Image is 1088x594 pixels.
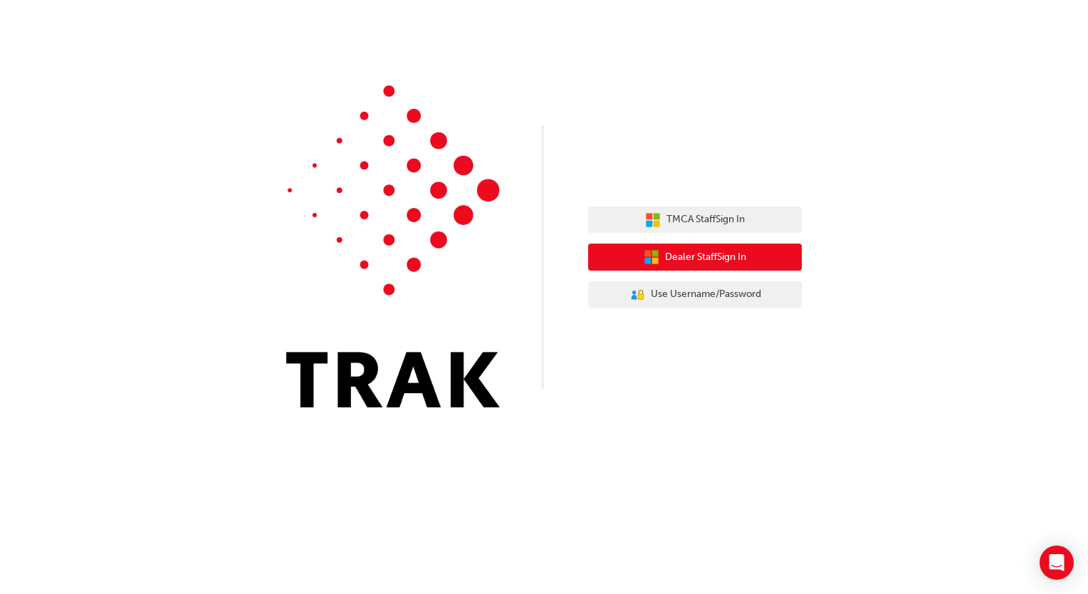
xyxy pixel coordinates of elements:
button: Use Username/Password [588,281,802,308]
button: Dealer StaffSign In [588,244,802,271]
span: TMCA Staff Sign In [666,212,745,228]
span: Dealer Staff Sign In [665,249,746,266]
button: TMCA StaffSign In [588,207,802,234]
span: Use Username/Password [651,286,761,303]
div: Open Intercom Messenger [1040,546,1074,580]
img: Trak [286,85,500,407]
